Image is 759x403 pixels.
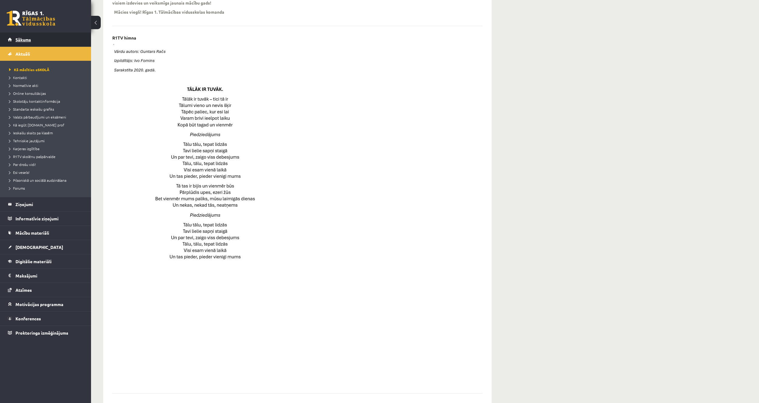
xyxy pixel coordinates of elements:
[9,115,66,119] span: Valsts pārbaudījumi un eksāmeni
[8,283,83,297] a: Atzīmes
[9,122,64,127] span: Kā iegūt [DOMAIN_NAME] prof
[15,259,52,264] span: Digitālie materiāli
[9,146,85,151] a: Karjeras izglītība
[8,269,83,283] a: Maksājumi
[8,197,83,211] a: Ziņojumi
[15,51,30,57] span: Aktuāli
[15,269,83,283] legend: Maksājumi
[8,312,83,325] a: Konferences
[9,107,54,112] span: Standarta ieskaišu grafiks
[9,75,85,80] a: Kontakti
[15,316,41,321] span: Konferences
[9,99,60,104] span: Skolotāju kontaktinformācija
[15,244,63,250] span: [DEMOGRAPHIC_DATA]
[15,230,49,236] span: Mācību materiāli
[9,106,85,112] a: Standarta ieskaišu grafiks
[9,162,36,167] span: Par drošu vidi!
[142,9,224,15] p: Rīgas 1. Tālmācības vidusskolas komanda
[9,154,56,159] span: R1TV skolēnu pašpārvalde
[9,130,53,135] span: Ieskaišu skaits pa klasēm
[9,154,85,159] a: R1TV skolēnu pašpārvalde
[15,301,63,307] span: Motivācijas programma
[9,122,85,128] a: Kā iegūt [DOMAIN_NAME] prof
[9,170,85,175] a: Esi vesels!
[15,212,83,226] legend: Informatīvie ziņojumi
[9,170,29,175] span: Esi vesels!
[9,83,38,88] span: Normatīvie akti
[9,114,85,120] a: Valsts pārbaudījumi un eksāmeni
[9,91,85,96] a: Online konsultācijas
[8,33,83,46] a: Sākums
[8,254,83,268] a: Digitālie materiāli
[9,83,85,88] a: Normatīvie akti
[8,212,83,226] a: Informatīvie ziņojumi
[114,9,141,15] p: Mācies viegli!
[8,326,83,340] a: Proktoringa izmēģinājums
[112,35,136,40] p: R1TV himna
[8,226,83,240] a: Mācību materiāli
[8,47,83,61] a: Aktuāli
[9,186,25,191] span: Forums
[9,98,85,104] a: Skolotāju kontaktinformācija
[9,75,27,80] span: Kontakti
[15,197,83,211] legend: Ziņojumi
[7,11,55,26] a: Rīgas 1. Tālmācības vidusskola
[9,130,85,136] a: Ieskaišu skaits pa klasēm
[9,67,85,72] a: Kā mācīties eSKOLĀ
[8,240,83,254] a: [DEMOGRAPHIC_DATA]
[8,297,83,311] a: Motivācijas programma
[9,146,39,151] span: Karjeras izglītība
[9,138,85,143] a: Tehniskie jautājumi
[9,91,46,96] span: Online konsultācijas
[15,37,31,42] span: Sākums
[9,67,49,72] span: Kā mācīties eSKOLĀ
[15,330,68,336] span: Proktoringa izmēģinājums
[9,177,85,183] a: Pilsoniskā un sociālā audzināšana
[9,185,85,191] a: Forums
[9,178,66,183] span: Pilsoniskā un sociālā audzināšana
[9,138,45,143] span: Tehniskie jautājumi
[9,162,85,167] a: Par drošu vidi!
[15,287,32,293] span: Atzīmes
